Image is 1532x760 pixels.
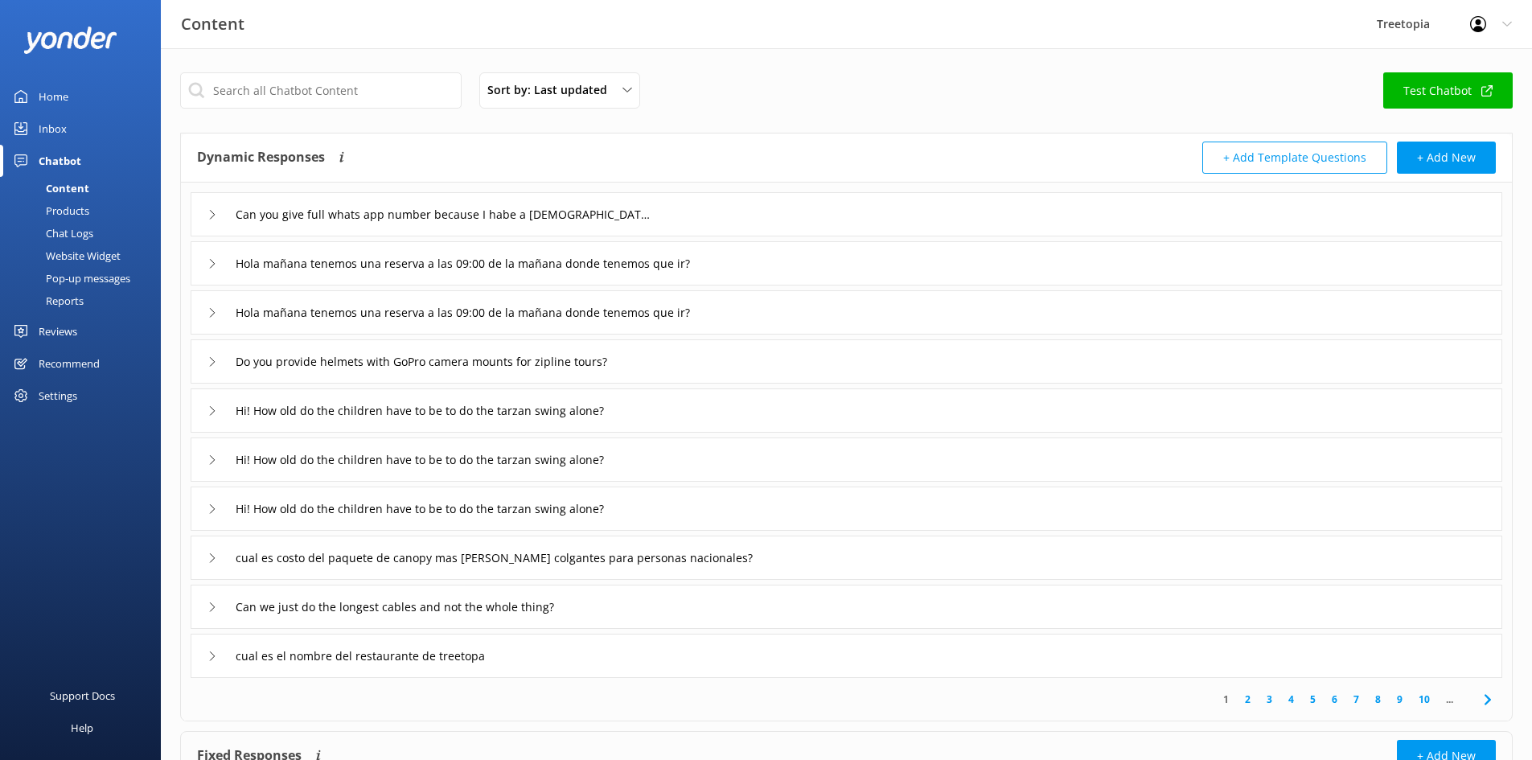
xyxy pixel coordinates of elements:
[1259,692,1280,707] a: 3
[39,380,77,412] div: Settings
[39,145,81,177] div: Chatbot
[10,222,93,244] div: Chat Logs
[1397,142,1496,174] button: + Add New
[10,222,161,244] a: Chat Logs
[10,290,161,312] a: Reports
[10,177,161,199] a: Content
[1345,692,1367,707] a: 7
[10,267,130,290] div: Pop-up messages
[1324,692,1345,707] a: 6
[39,347,100,380] div: Recommend
[10,267,161,290] a: Pop-up messages
[10,199,161,222] a: Products
[39,80,68,113] div: Home
[10,244,121,267] div: Website Widget
[1302,692,1324,707] a: 5
[1389,692,1411,707] a: 9
[1383,72,1513,109] a: Test Chatbot
[181,11,244,37] h3: Content
[10,244,161,267] a: Website Widget
[1237,692,1259,707] a: 2
[1411,692,1438,707] a: 10
[1215,692,1237,707] a: 1
[10,199,89,222] div: Products
[1280,692,1302,707] a: 4
[10,290,84,312] div: Reports
[1367,692,1389,707] a: 8
[24,27,117,53] img: yonder-white-logo.png
[10,177,89,199] div: Content
[1438,692,1461,707] span: ...
[487,81,617,99] span: Sort by: Last updated
[71,712,93,744] div: Help
[50,680,115,712] div: Support Docs
[180,72,462,109] input: Search all Chatbot Content
[39,315,77,347] div: Reviews
[197,142,325,174] h4: Dynamic Responses
[1202,142,1387,174] button: + Add Template Questions
[39,113,67,145] div: Inbox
